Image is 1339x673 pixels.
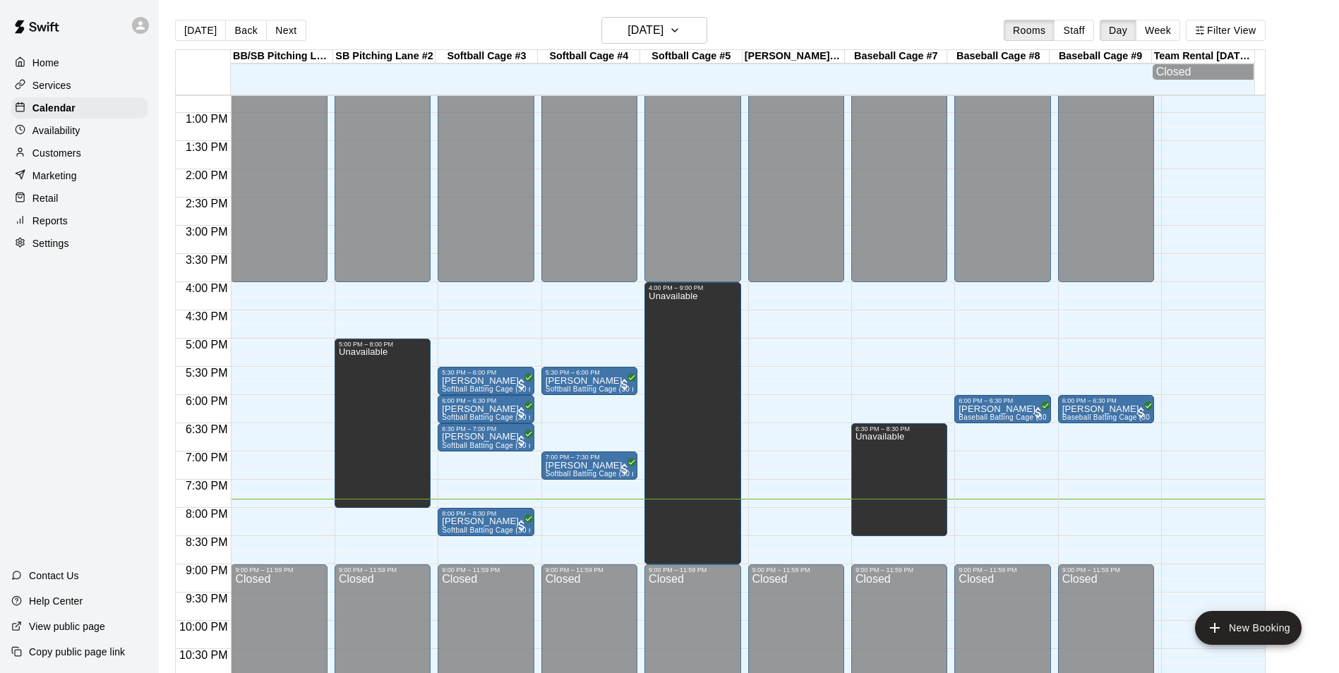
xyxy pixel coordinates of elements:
span: All customers have paid [1031,406,1045,420]
button: Staff [1054,20,1094,41]
div: Baseball Cage #8 [947,50,1050,63]
a: Marketing [11,165,148,186]
div: 9:00 PM – 11:59 PM [752,566,840,574]
div: 6:00 PM – 6:30 PM: Anniston Larkin [438,395,534,423]
span: 8:00 PM [182,508,232,520]
p: Services [32,78,71,92]
span: 7:00 PM [182,451,232,463]
span: 8:30 PM [182,536,232,548]
div: Baseball Cage #9 [1050,50,1152,63]
span: 6:30 PM [182,423,232,435]
p: Customers [32,146,81,160]
button: add [1195,611,1302,645]
div: Softball Cage #3 [436,50,538,63]
div: 5:30 PM – 6:00 PM: Brooke Beall [541,367,637,395]
span: All customers have paid [515,406,529,420]
span: 6:00 PM [182,395,232,407]
button: Next [266,20,306,41]
a: Reports [11,210,148,231]
span: 10:00 PM [176,621,231,633]
span: All customers have paid [515,377,529,392]
div: Retail [11,188,148,209]
div: 5:00 PM – 8:00 PM [339,341,426,348]
span: 3:30 PM [182,254,232,266]
p: Availability [32,123,80,138]
div: 8:00 PM – 8:30 PM: James Mills [438,508,534,536]
div: 9:00 PM – 11:59 PM [442,566,529,574]
div: 9:00 PM – 11:59 PM [235,566,323,574]
button: [DATE] [601,17,707,44]
div: Availability [11,120,148,141]
div: 6:00 PM – 6:30 PM [1062,397,1150,404]
div: Closed [1156,66,1250,78]
p: Calendar [32,101,76,115]
span: Softball Batting Cage (30 min) [442,413,543,421]
p: Copy public page link [29,645,125,659]
span: Baseball Batting Cage (30 min) [959,413,1063,421]
span: Softball Batting Cage (30 min) [442,385,543,393]
span: 3:00 PM [182,226,232,238]
div: SB Pitching Lane #2 [333,50,436,63]
div: 6:00 PM – 6:30 PM [959,397,1046,404]
div: 6:00 PM – 6:30 PM: Baseball Batting Cage (30 min) [954,395,1050,423]
span: 7:30 PM [182,480,232,492]
div: BB/SB Pitching Lane #1 [231,50,333,63]
p: Contact Us [29,569,79,583]
div: 9:00 PM – 11:59 PM [339,566,426,574]
span: All customers have paid [515,434,529,448]
div: 5:30 PM – 6:00 PM [546,369,633,376]
div: 4:00 PM – 9:00 PM [649,284,736,291]
div: 6:30 PM – 7:00 PM: Heather Hansen [438,423,534,451]
button: Week [1136,20,1180,41]
div: Settings [11,233,148,254]
span: 5:00 PM [182,339,232,351]
p: Home [32,56,59,70]
div: 6:00 PM – 6:30 PM: Rj Carver [1058,395,1154,423]
p: Retail [32,191,59,205]
div: 9:00 PM – 11:59 PM [649,566,736,574]
div: Softball Cage #5 [640,50,743,63]
a: Services [11,75,148,96]
div: 7:00 PM – 7:30 PM: Softball Batting Cage (30 min) [541,451,637,480]
span: All customers have paid [1134,406,1148,420]
div: 6:30 PM – 7:00 PM [442,425,529,432]
span: 4:30 PM [182,310,232,322]
span: Softball Batting Cage (30 min) [442,442,543,449]
p: Marketing [32,169,77,183]
span: All customers have paid [618,462,632,476]
span: Softball Batting Cage (30 min) [442,526,543,534]
div: 6:00 PM – 6:30 PM [442,397,529,404]
div: 4:00 PM – 9:00 PM: Unavailable [644,282,740,564]
div: 8:00 PM – 8:30 PM [442,510,529,517]
button: Back [225,20,267,41]
span: 9:30 PM [182,593,232,605]
span: Softball Batting Cage (30 min) [546,385,647,393]
a: Calendar [11,97,148,119]
div: 7:00 PM – 7:30 PM [546,454,633,461]
span: All customers have paid [618,377,632,392]
div: 9:00 PM – 11:59 PM [855,566,943,574]
p: View public page [29,619,105,633]
p: Help Center [29,594,83,608]
div: [PERSON_NAME] #6 [743,50,845,63]
h6: [DATE] [628,20,664,40]
p: Reports [32,214,68,228]
span: 2:30 PM [182,198,232,210]
span: 4:00 PM [182,282,232,294]
span: 10:30 PM [176,649,231,661]
button: Day [1100,20,1136,41]
div: 5:30 PM – 6:00 PM [442,369,529,376]
a: Home [11,52,148,73]
p: Settings [32,236,69,250]
button: [DATE] [175,20,226,41]
div: 6:30 PM – 8:30 PM: Unavailable [851,423,947,536]
div: 6:30 PM – 8:30 PM [855,425,943,432]
span: 9:00 PM [182,564,232,576]
span: 1:00 PM [182,113,232,125]
button: Filter View [1186,20,1265,41]
span: 2:00 PM [182,169,232,181]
